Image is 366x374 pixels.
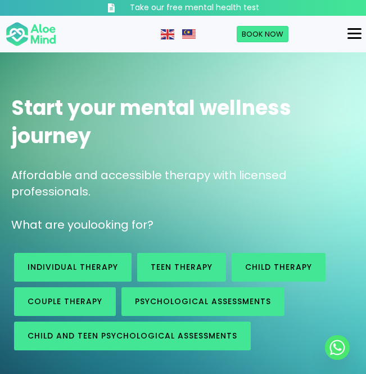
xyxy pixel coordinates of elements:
a: Take our free mental health test [82,2,284,14]
img: ms [182,29,196,39]
a: Child Therapy [232,253,326,282]
button: Menu [343,24,366,43]
p: Affordable and accessible therapy with licensed professionals. [11,167,355,200]
span: Child and Teen Psychological assessments [28,330,237,341]
a: Child and Teen Psychological assessments [14,322,251,350]
span: Book Now [242,29,283,39]
a: Malay [182,28,197,39]
a: Whatsapp [325,335,350,360]
span: What are you [11,217,88,233]
a: Couple therapy [14,287,116,316]
a: Book Now [237,26,288,43]
span: Start your mental wellness journey [11,93,291,150]
span: looking for? [88,217,153,233]
span: Teen Therapy [151,261,213,273]
span: Child Therapy [245,261,312,273]
img: en [161,29,174,39]
span: Psychological assessments [135,296,271,307]
a: English [161,28,175,39]
img: Aloe mind Logo [6,21,56,47]
h3: Take our free mental health test [130,2,259,14]
span: Individual therapy [28,261,118,273]
a: Psychological assessments [121,287,284,316]
span: Couple therapy [28,296,102,307]
a: Individual therapy [14,253,132,282]
a: Teen Therapy [137,253,226,282]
